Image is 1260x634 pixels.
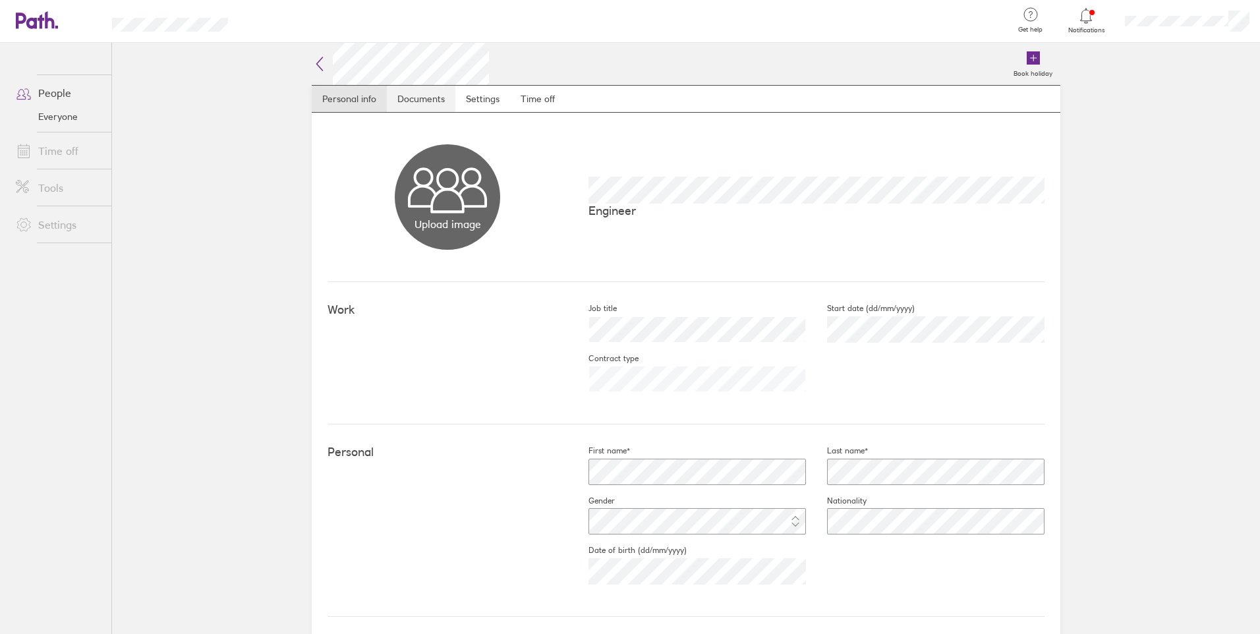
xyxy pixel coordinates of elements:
a: Everyone [5,106,111,127]
h4: Work [328,303,567,317]
a: Time off [5,138,111,164]
a: People [5,80,111,106]
label: Gender [567,496,615,506]
h4: Personal [328,446,567,459]
label: Nationality [806,496,867,506]
span: Notifications [1065,26,1108,34]
a: Notifications [1065,7,1108,34]
label: Start date (dd/mm/yyyy) [806,303,915,314]
label: First name* [567,446,630,456]
a: Documents [387,86,455,112]
label: Contract type [567,353,639,364]
a: Settings [455,86,510,112]
a: Book holiday [1006,43,1060,85]
a: Settings [5,212,111,238]
a: Time off [510,86,565,112]
span: Get help [1009,26,1052,34]
label: Date of birth (dd/mm/yyyy) [567,545,687,556]
label: Book holiday [1006,66,1060,78]
a: Tools [5,175,111,201]
label: Last name* [806,446,868,456]
label: Job title [567,303,617,314]
a: Personal info [312,86,387,112]
p: Engineer [588,204,1045,217]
